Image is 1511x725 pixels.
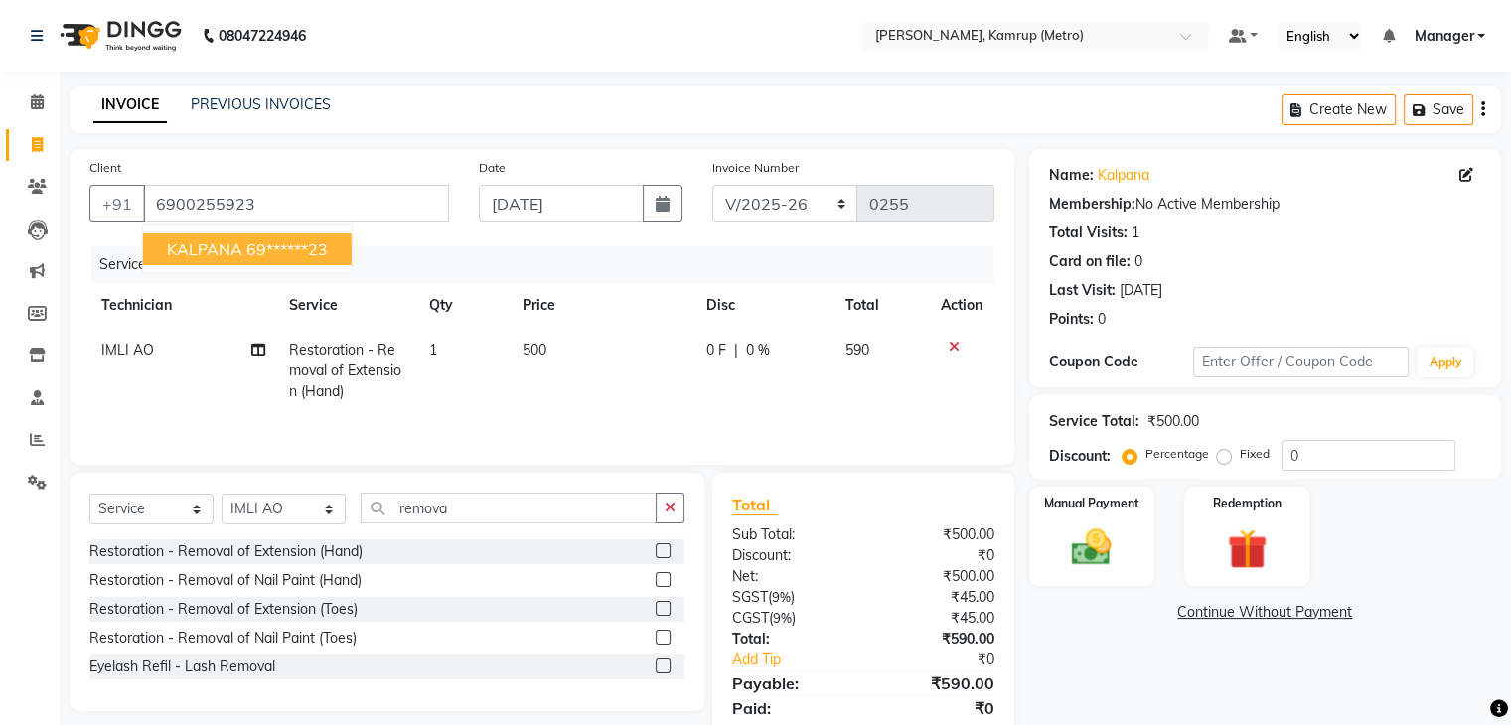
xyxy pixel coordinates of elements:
span: Restoration - Removal of Extension (Hand) [288,341,400,400]
div: Total: [717,629,863,650]
th: Total [833,283,928,328]
div: Restoration - Removal of Nail Paint (Toes) [89,628,357,649]
div: ( ) [717,587,863,608]
div: ₹590.00 [863,629,1009,650]
label: Redemption [1213,495,1282,512]
button: Apply [1417,348,1473,377]
div: Paid: [717,696,863,720]
div: ( ) [717,608,863,629]
div: Eyelash Refil - Lash Removal [89,656,275,677]
div: ₹500.00 [1147,411,1199,432]
div: ₹0 [863,545,1009,566]
th: Technician [89,283,276,328]
input: Search by Name/Mobile/Email/Code [143,185,449,222]
img: logo [51,8,187,64]
img: _gift.svg [1215,524,1280,574]
div: Membership: [1049,194,1135,215]
div: Discount: [717,545,863,566]
div: ₹0 [887,650,1008,670]
div: Payable: [717,671,863,695]
th: Disc [694,283,834,328]
span: CGST [732,609,769,627]
label: Invoice Number [712,159,799,177]
div: Net: [717,566,863,587]
div: Discount: [1049,446,1111,467]
div: Card on file: [1049,251,1131,272]
b: 08047224946 [219,8,306,64]
span: 590 [845,341,869,359]
a: PREVIOUS INVOICES [191,95,331,113]
div: ₹500.00 [863,566,1009,587]
label: Percentage [1145,445,1209,463]
span: 0 % [746,340,770,361]
div: Total Visits: [1049,222,1128,243]
th: Service [276,283,417,328]
a: INVOICE [93,87,167,123]
div: ₹45.00 [863,608,1009,629]
input: Search or Scan [361,493,657,523]
span: Manager [1414,26,1473,47]
div: 1 [1132,222,1139,243]
div: Sub Total: [717,524,863,545]
div: Restoration - Removal of Extension (Hand) [89,541,363,562]
div: [DATE] [1120,280,1162,301]
div: Service Total: [1049,411,1139,432]
label: Manual Payment [1044,495,1139,512]
th: Qty [417,283,511,328]
label: Date [479,159,506,177]
span: SGST [732,588,768,606]
a: Kalpana [1098,165,1149,186]
span: 9% [773,610,792,626]
span: Total [732,495,778,515]
button: +91 [89,185,145,222]
input: Enter Offer / Coupon Code [1193,347,1410,377]
span: | [734,340,738,361]
button: Create New [1282,94,1396,125]
a: Add Tip [717,650,887,670]
div: Restoration - Removal of Extension (Toes) [89,599,358,620]
div: Services [91,246,1009,283]
span: 500 [523,341,546,359]
div: Points: [1049,309,1094,330]
span: IMLI AO [101,341,154,359]
div: Last Visit: [1049,280,1116,301]
div: Restoration - Removal of Nail Paint (Hand) [89,570,362,591]
div: Name: [1049,165,1094,186]
div: Coupon Code [1049,352,1193,372]
div: ₹500.00 [863,524,1009,545]
span: 1 [429,341,437,359]
div: ₹0 [863,696,1009,720]
div: 0 [1098,309,1106,330]
label: Client [89,159,121,177]
div: ₹45.00 [863,587,1009,608]
div: ₹590.00 [863,671,1009,695]
th: Action [929,283,994,328]
span: 0 F [706,340,726,361]
label: Fixed [1240,445,1270,463]
a: Continue Without Payment [1033,602,1497,623]
button: Save [1404,94,1473,125]
div: 0 [1134,251,1142,272]
span: 9% [772,589,791,605]
span: KALPANA [167,239,242,259]
div: No Active Membership [1049,194,1481,215]
th: Price [511,283,693,328]
img: _cash.svg [1059,524,1124,570]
